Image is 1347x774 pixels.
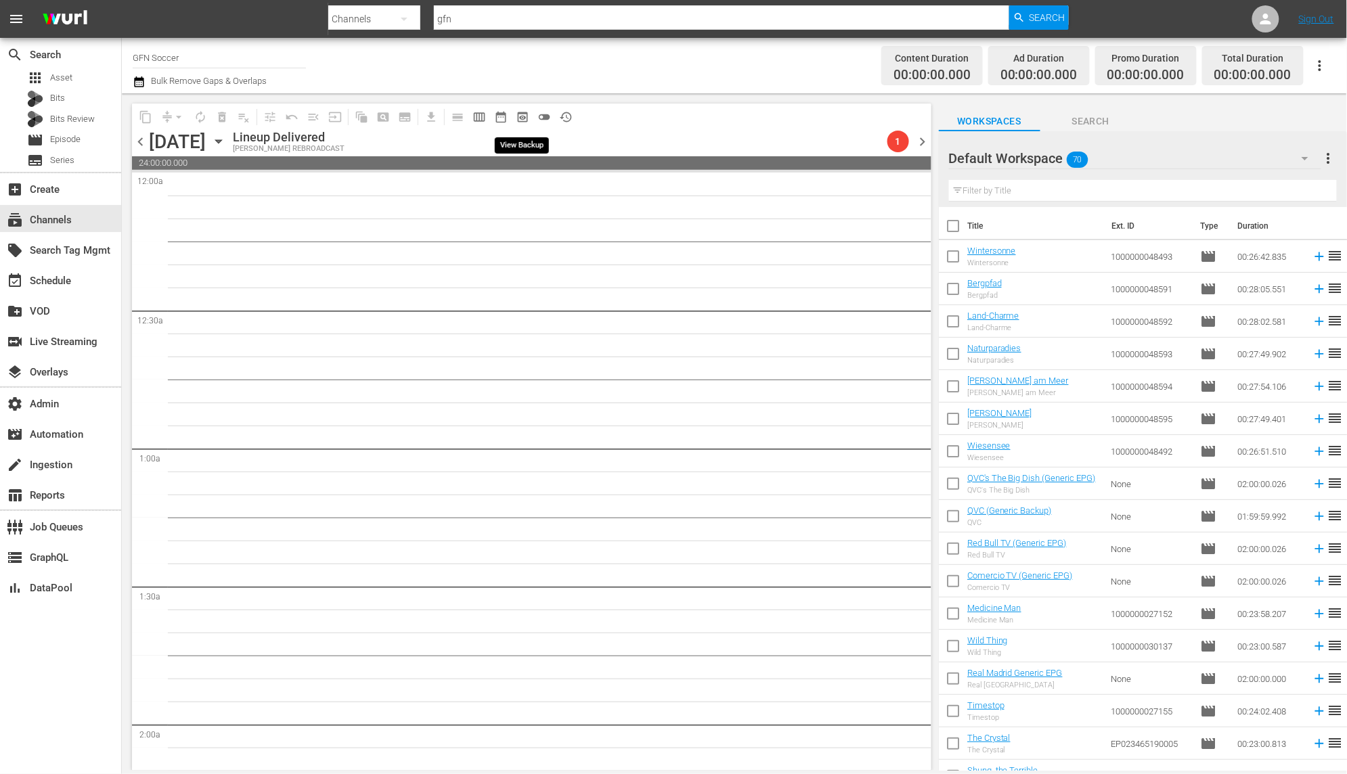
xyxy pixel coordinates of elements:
div: Real [GEOGRAPHIC_DATA] [967,681,1063,689]
span: Episode [1200,606,1216,622]
th: Duration [1229,207,1310,245]
span: Create [7,181,23,198]
span: Episode [1200,638,1216,654]
span: reorder [1327,345,1343,361]
span: Episode [1200,281,1216,297]
span: Job Queues [7,519,23,535]
div: Bits Review [27,111,43,127]
span: Schedule [7,273,23,289]
span: Day Calendar View [442,104,468,130]
div: Comercio TV [967,583,1073,592]
span: Episode [1200,411,1216,427]
span: reorder [1327,670,1343,686]
th: Title [967,207,1104,245]
span: reorder [1327,507,1343,524]
span: calendar_view_week_outlined [472,110,486,124]
svg: Add to Schedule [1312,476,1327,491]
span: Episode [1200,378,1216,394]
td: 1000000048591 [1105,273,1195,305]
th: Type [1192,207,1229,245]
span: reorder [1327,735,1343,751]
span: Live Streaming [7,334,23,350]
td: 00:26:51.510 [1232,435,1306,468]
span: Search [7,47,23,63]
span: Episode [1200,476,1216,492]
span: Remove Gaps & Overlaps [156,106,190,128]
a: QVC (Generic Backup) [967,505,1052,516]
td: 1000000048595 [1105,403,1195,435]
span: 24 hours Lineup View is OFF [533,106,555,128]
svg: Add to Schedule [1312,509,1327,524]
span: Copy Lineup [135,106,156,128]
span: Bits [50,91,65,105]
span: reorder [1327,280,1343,296]
a: Red Bull TV (Generic EPG) [967,538,1067,548]
td: 1000000048493 [1105,240,1195,273]
div: QVC's The Big Dish [967,486,1096,495]
button: Search [1009,5,1069,30]
td: 00:28:05.551 [1232,273,1306,305]
span: GraphQL [7,549,23,566]
span: Episode [1200,346,1216,362]
a: Real Madrid Generic EPG [967,668,1063,678]
span: Episode [1200,541,1216,557]
a: Wild Thing [967,635,1008,645]
span: chevron_left [132,133,149,150]
td: 01:59:59.992 [1232,500,1306,532]
div: [PERSON_NAME] REBROADCAST [233,145,345,154]
svg: Add to Schedule [1312,704,1327,719]
svg: Add to Schedule [1312,379,1327,394]
div: Bergpfad [967,291,1002,300]
span: Bits Review [50,112,95,126]
td: 00:27:54.106 [1232,370,1306,403]
a: Comercio TV (Generic EPG) [967,570,1073,580]
span: Episode [1200,573,1216,589]
span: toggle_off [537,110,551,124]
span: Episode [1200,670,1216,687]
td: 1000000027152 [1105,597,1195,630]
div: Red Bull TV [967,551,1067,560]
td: EP023465190005 [1105,727,1195,760]
span: Create Series Block [394,106,416,128]
a: QVC's The Big Dish (Generic EPG) [967,473,1096,483]
td: 00:27:49.902 [1232,338,1306,370]
svg: Add to Schedule [1312,574,1327,589]
svg: Add to Schedule [1312,249,1327,264]
span: Episode [1200,735,1216,752]
span: date_range_outlined [494,110,508,124]
div: Naturparadies [967,356,1021,365]
svg: Add to Schedule [1312,736,1327,751]
span: reorder [1327,475,1343,491]
td: None [1105,500,1195,532]
div: Wild Thing [967,648,1008,657]
svg: Add to Schedule [1312,411,1327,426]
span: 00:00:00.000 [893,68,971,83]
div: Content Duration [893,49,971,68]
td: 00:28:02.581 [1232,305,1306,338]
td: 00:26:42.835 [1232,240,1306,273]
span: Reports [7,487,23,503]
a: Bergpfad [967,278,1002,288]
span: Episode [1200,313,1216,329]
span: Search [1030,5,1065,30]
a: Sign Out [1299,14,1334,24]
a: Wintersonne [967,246,1016,256]
svg: Add to Schedule [1312,314,1327,329]
svg: Add to Schedule [1312,281,1327,296]
span: Revert to Primary Episode [281,106,303,128]
td: 00:27:49.401 [1232,403,1306,435]
div: [PERSON_NAME] am Meer [967,388,1069,397]
span: 00:00:00.000 [1000,68,1078,83]
div: Medicine Man [967,616,1021,624]
a: Land-Charme [967,311,1019,321]
div: Promo Duration [1107,49,1185,68]
span: 1 [887,136,909,147]
span: reorder [1327,605,1343,621]
span: Episode [1200,508,1216,524]
svg: Add to Schedule [1312,346,1327,361]
span: Episode [1200,703,1216,719]
span: Episode [27,132,43,148]
svg: Add to Schedule [1312,541,1327,556]
td: 00:23:00.587 [1232,630,1306,662]
div: Land-Charme [967,323,1019,332]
